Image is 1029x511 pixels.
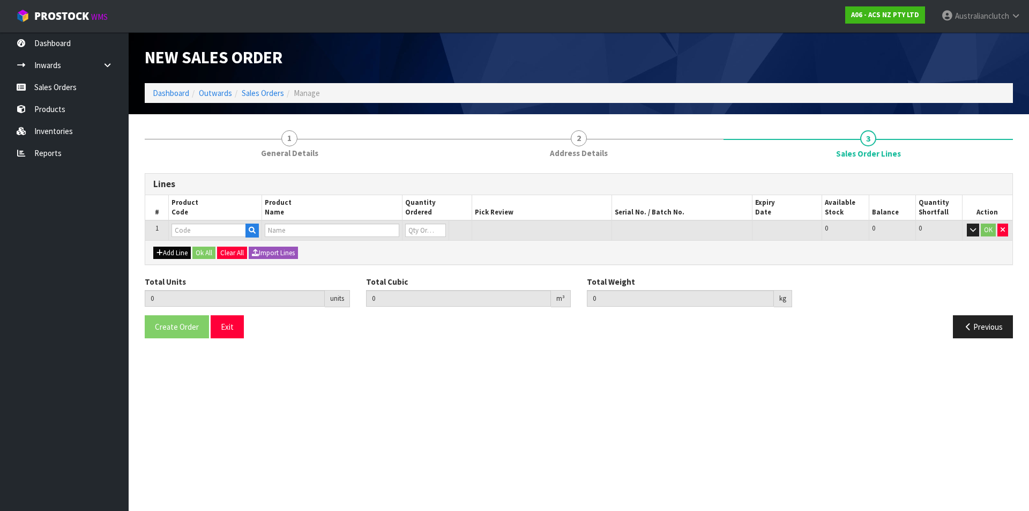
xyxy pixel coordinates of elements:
[261,147,318,159] span: General Details
[217,247,247,260] button: Clear All
[169,195,262,221] th: Product Code
[199,88,232,98] a: Outwards
[192,247,215,260] button: Ok All
[860,130,876,146] span: 3
[294,88,320,98] span: Manage
[145,195,169,221] th: #
[262,195,402,221] th: Product Name
[16,9,29,23] img: cube-alt.png
[872,224,875,233] span: 0
[34,9,89,23] span: ProStock
[825,224,828,233] span: 0
[155,224,159,233] span: 1
[752,195,822,221] th: Expiry Date
[587,276,635,287] label: Total Weight
[153,88,189,98] a: Dashboard
[171,224,246,237] input: Code
[551,290,571,307] div: m³
[145,165,1013,347] span: Sales Order Lines
[366,290,551,307] input: Total Cubic
[953,315,1013,338] button: Previous
[145,315,209,338] button: Create Order
[962,195,1012,221] th: Action
[955,11,1009,21] span: Australianclutch
[402,195,472,221] th: Quantity Ordered
[145,290,325,307] input: Total Units
[145,276,186,287] label: Total Units
[405,224,446,237] input: Qty Ordered
[571,130,587,146] span: 2
[919,224,922,233] span: 0
[249,247,298,260] button: Import Lines
[981,224,996,236] button: OK
[836,148,901,159] span: Sales Order Lines
[153,179,1004,189] h3: Lines
[366,276,408,287] label: Total Cubic
[242,88,284,98] a: Sales Orders
[851,10,919,19] strong: A06 - ACS NZ PTY LTD
[869,195,915,221] th: Balance
[265,224,399,237] input: Name
[211,315,244,338] button: Exit
[822,195,869,221] th: Available Stock
[612,195,752,221] th: Serial No. / Batch No.
[91,12,108,22] small: WMS
[550,147,608,159] span: Address Details
[325,290,350,307] div: units
[774,290,792,307] div: kg
[153,247,191,260] button: Add Line
[472,195,612,221] th: Pick Review
[587,290,774,307] input: Total Weight
[915,195,962,221] th: Quantity Shortfall
[155,322,199,332] span: Create Order
[145,47,282,68] span: New Sales Order
[281,130,297,146] span: 1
